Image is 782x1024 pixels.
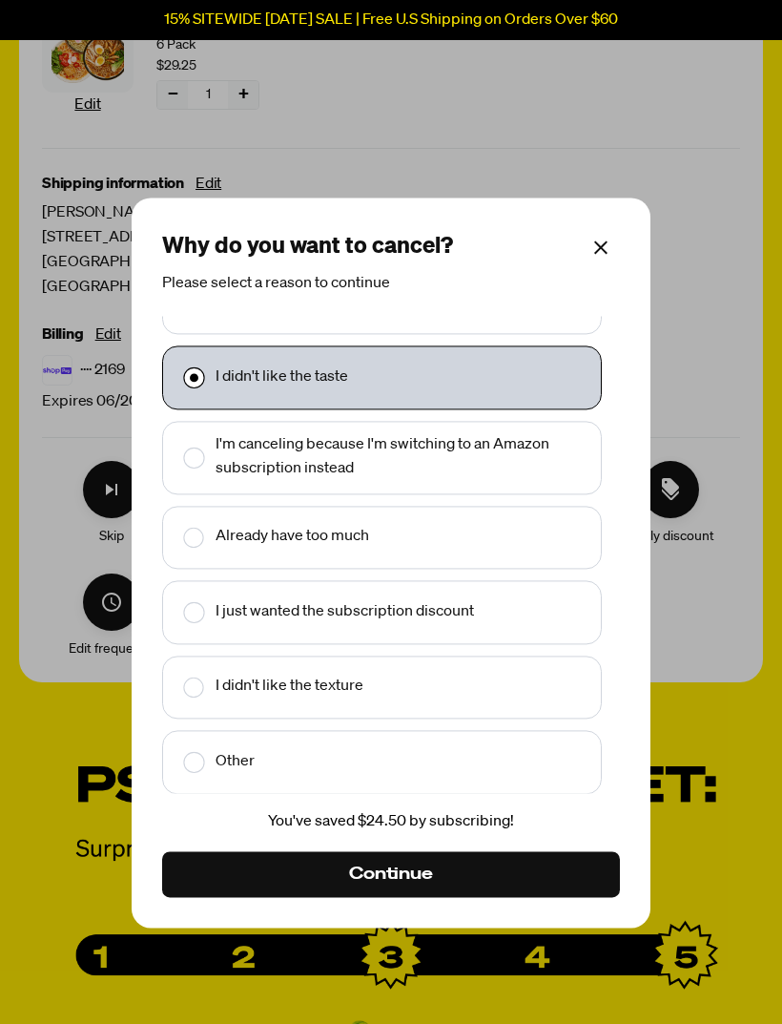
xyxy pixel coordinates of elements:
[216,600,474,625] text: I just wanted the subscription discount
[162,236,453,259] text: Why do you want to cancel?
[216,526,369,551] text: Already have too much
[216,676,363,700] text: I didn't like the texture
[164,11,618,29] p: 15% SITEWIDE [DATE] SALE | Free U.S Shipping on Orders Over $60
[216,433,589,482] text: I'm canceling because I'm switching to an Amazon subscription instead
[162,852,620,898] button: Continue
[216,750,255,775] text: Other
[162,273,620,298] p: Please select a reason to continue
[42,461,740,659] div: Make changes for subscription
[162,810,620,835] p: You've saved $24.50 by subscribing!
[216,366,348,390] text: I didn't like the taste
[349,865,433,886] span: Continue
